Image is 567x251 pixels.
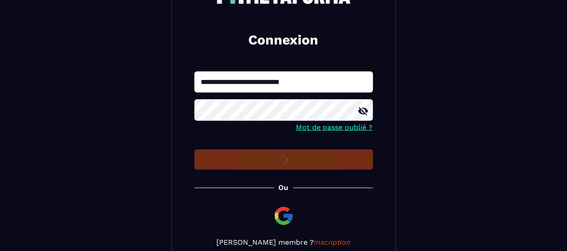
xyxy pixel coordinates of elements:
a: Mot de passe oublié ? [296,123,373,132]
img: google [273,205,294,227]
p: [PERSON_NAME] membre ? [194,238,373,247]
h2: Connexion [205,31,362,49]
a: Inscription [314,238,351,247]
p: Ou [279,183,289,192]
